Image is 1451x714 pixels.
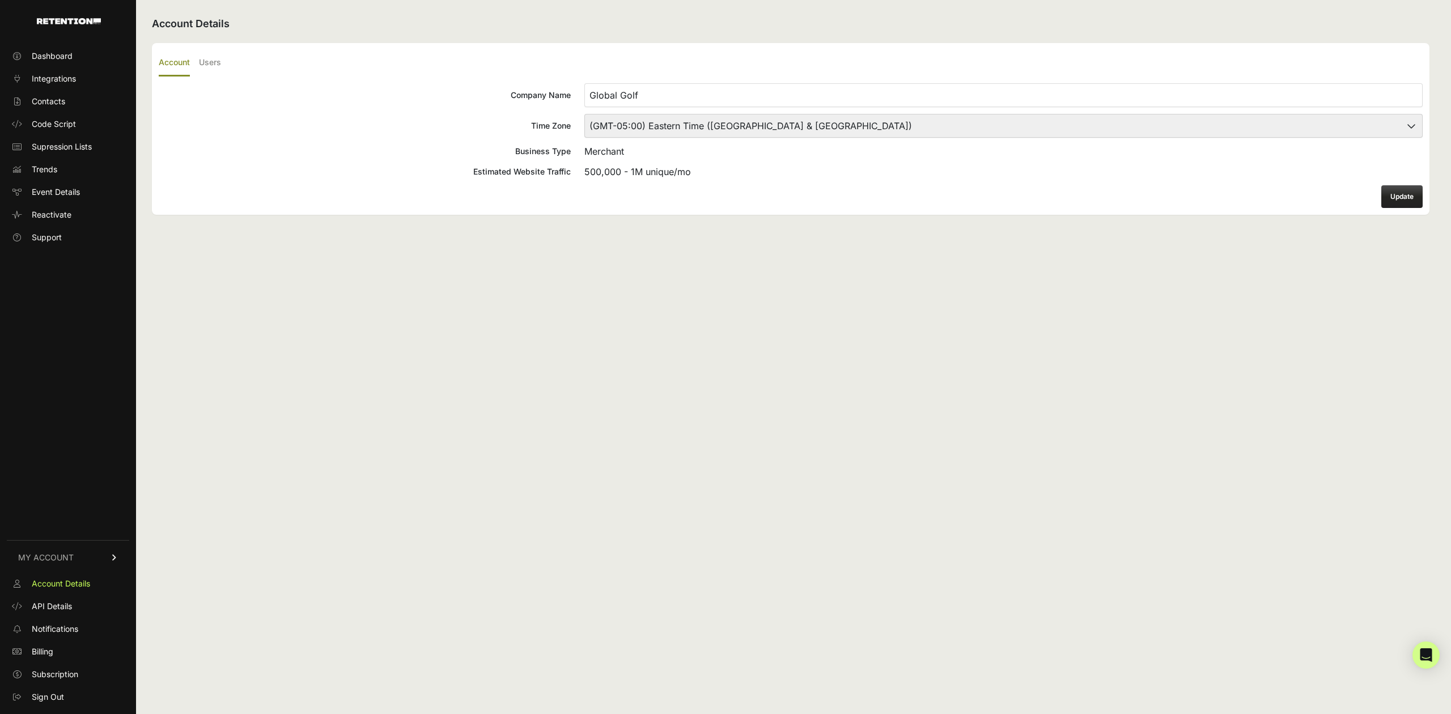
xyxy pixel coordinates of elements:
span: Sign Out [32,691,64,703]
span: API Details [32,601,72,612]
span: Event Details [32,186,80,198]
div: Estimated Website Traffic [159,166,571,177]
input: Company Name [584,83,1423,107]
span: Contacts [32,96,65,107]
span: Account Details [32,578,90,589]
a: Event Details [7,183,129,201]
span: Billing [32,646,53,657]
a: Supression Lists [7,138,129,156]
span: Dashboard [32,50,73,62]
div: Time Zone [159,120,571,131]
img: Retention.com [37,18,101,24]
a: Subscription [7,665,129,683]
a: Dashboard [7,47,129,65]
label: Account [159,50,190,76]
span: Reactivate [32,209,71,220]
h2: Account Details [152,16,1429,32]
a: Integrations [7,70,129,88]
div: Business Type [159,146,571,157]
div: Merchant [584,144,1423,158]
span: Trends [32,164,57,175]
a: Trends [7,160,129,178]
a: Account Details [7,575,129,593]
select: Time Zone [584,114,1423,138]
a: Reactivate [7,206,129,224]
div: Open Intercom Messenger [1412,641,1440,669]
span: Integrations [32,73,76,84]
a: Support [7,228,129,246]
a: API Details [7,597,129,615]
div: Company Name [159,90,571,101]
div: 500,000 - 1M unique/mo [584,165,1423,178]
a: MY ACCOUNT [7,540,129,575]
a: Contacts [7,92,129,110]
span: MY ACCOUNT [18,552,74,563]
button: Update [1381,185,1423,208]
span: Subscription [32,669,78,680]
span: Support [32,232,62,243]
a: Billing [7,643,129,661]
label: Users [199,50,221,76]
a: Sign Out [7,688,129,706]
span: Supression Lists [32,141,92,152]
span: Notifications [32,623,78,635]
span: Code Script [32,118,76,130]
a: Notifications [7,620,129,638]
a: Code Script [7,115,129,133]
